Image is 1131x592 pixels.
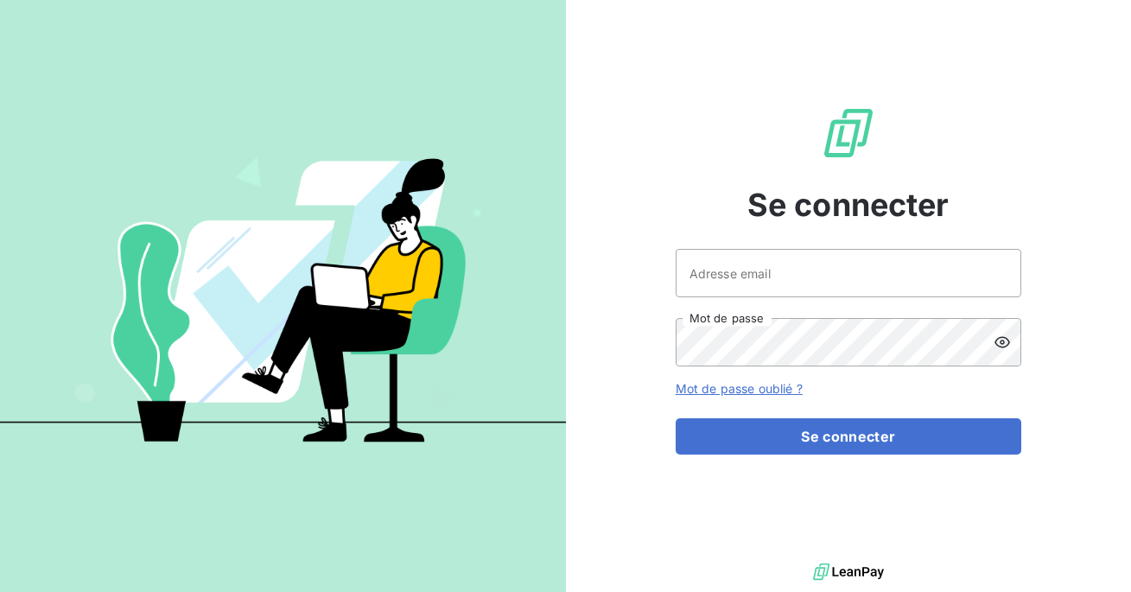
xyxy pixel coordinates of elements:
[676,249,1021,297] input: placeholder
[747,181,950,228] span: Se connecter
[676,418,1021,455] button: Se connecter
[676,381,803,396] a: Mot de passe oublié ?
[813,559,884,585] img: logo
[821,105,876,161] img: Logo LeanPay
